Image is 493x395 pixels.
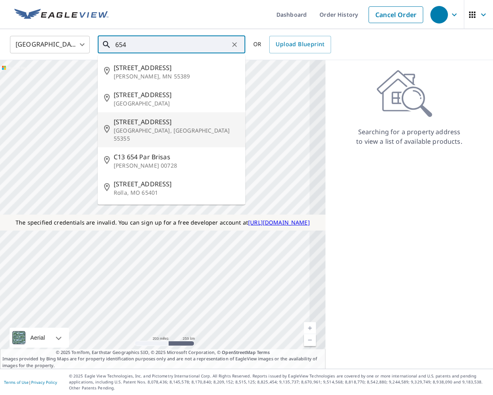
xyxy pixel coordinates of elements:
a: Cancel Order [369,6,423,23]
span: C13 654 Par Brisas [114,152,239,162]
a: Terms [257,349,270,355]
input: Search by address or latitude-longitude [115,33,229,56]
p: © 2025 Eagle View Technologies, Inc. and Pictometry International Corp. All Rights Reserved. Repo... [69,373,489,391]
div: OR [253,36,331,53]
p: Searching for a property address to view a list of available products. [356,127,463,146]
span: © 2025 TomTom, Earthstar Geographics SIO, © 2025 Microsoft Corporation, © [56,349,270,356]
span: [STREET_ADDRESS] [114,179,239,189]
img: EV Logo [14,9,108,21]
p: [GEOGRAPHIC_DATA] [114,100,239,108]
p: | [4,380,57,385]
a: Current Level 5, Zoom Out [304,334,316,346]
a: Terms of Use [4,379,29,385]
button: Clear [229,39,240,50]
a: [URL][DOMAIN_NAME] [248,219,310,226]
a: OpenStreetMap [222,349,255,355]
p: [PERSON_NAME], MN 55389 [114,72,239,80]
a: Upload Blueprint [269,36,331,53]
p: [GEOGRAPHIC_DATA], [GEOGRAPHIC_DATA] 55355 [114,127,239,143]
div: [GEOGRAPHIC_DATA] [10,33,90,56]
span: [STREET_ADDRESS] [114,90,239,100]
div: Aerial [28,328,47,348]
div: Aerial [10,328,69,348]
p: [PERSON_NAME] 00728 [114,162,239,170]
a: Current Level 5, Zoom In [304,322,316,334]
span: [STREET_ADDRESS] [114,63,239,72]
a: Privacy Policy [31,379,57,385]
span: [STREET_ADDRESS] [114,117,239,127]
span: Upload Blueprint [276,39,324,49]
p: Rolla, MO 65401 [114,189,239,197]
